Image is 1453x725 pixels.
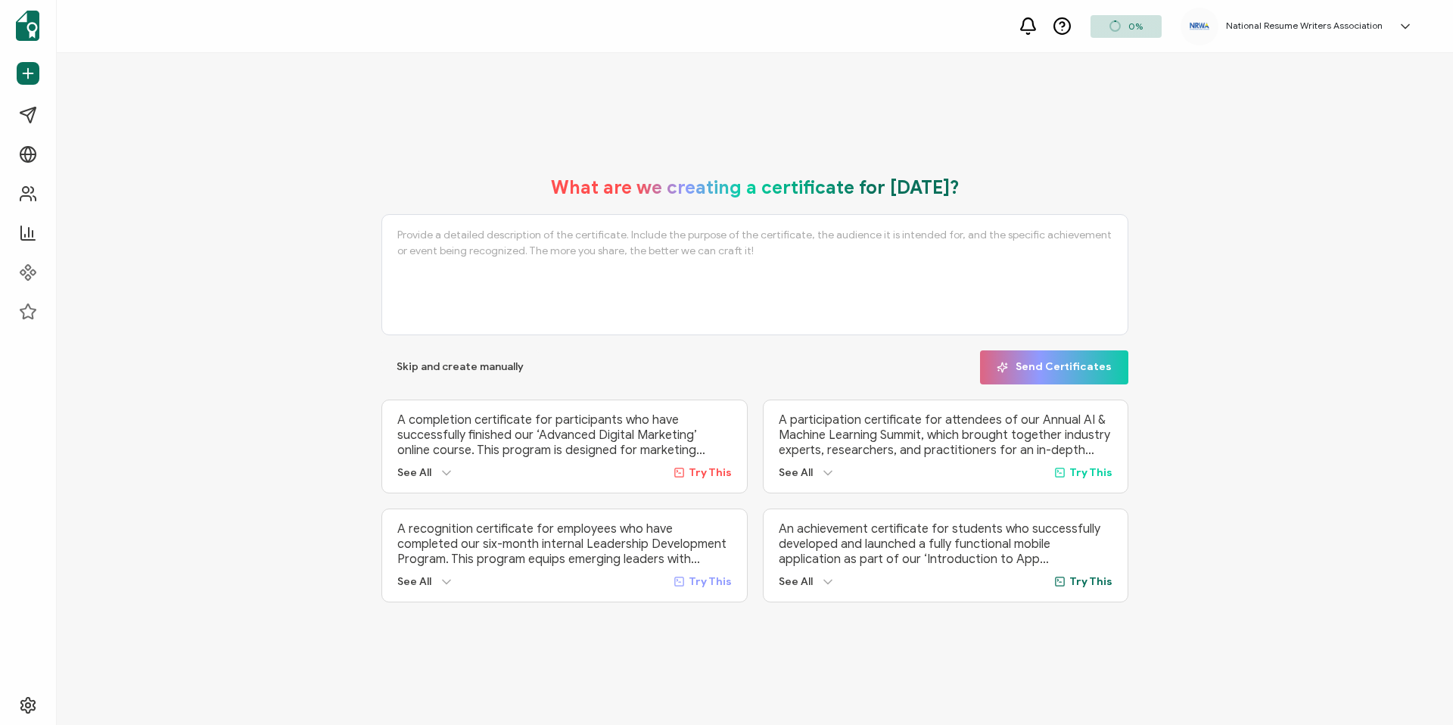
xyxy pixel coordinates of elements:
[1128,20,1143,32] span: 0%
[1226,20,1383,31] h5: National Resume Writers Association
[779,521,1113,567] p: An achievement certificate for students who successfully developed and launched a fully functiona...
[16,11,39,41] img: sertifier-logomark-colored.svg
[779,412,1113,458] p: A participation certificate for attendees of our Annual AI & Machine Learning Summit, which broug...
[397,575,431,588] span: See All
[1069,575,1112,588] span: Try This
[779,466,813,479] span: See All
[1188,20,1211,32] img: 3a89a5ed-4ea7-4659-bfca-9cf609e766a4.png
[381,350,539,384] button: Skip and create manually
[997,362,1112,373] span: Send Certificates
[980,350,1128,384] button: Send Certificates
[551,176,960,199] h1: What are we creating a certificate for [DATE]?
[689,575,732,588] span: Try This
[779,575,813,588] span: See All
[397,466,431,479] span: See All
[397,521,732,567] p: A recognition certificate for employees who have completed our six-month internal Leadership Deve...
[689,466,732,479] span: Try This
[1069,466,1112,479] span: Try This
[397,412,732,458] p: A completion certificate for participants who have successfully finished our ‘Advanced Digital Ma...
[397,362,524,372] span: Skip and create manually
